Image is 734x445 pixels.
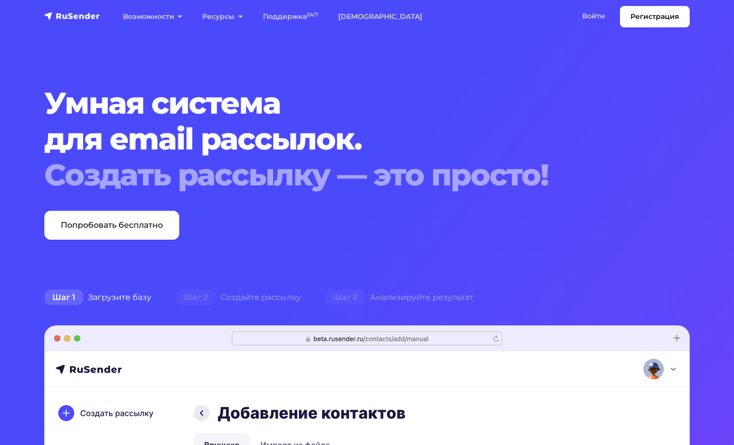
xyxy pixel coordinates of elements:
[44,11,100,21] img: RuSender
[44,290,83,305] span: Шаг 1
[44,85,635,193] h1: Умная система для email рассылок.
[175,290,216,305] span: Шаг 2
[163,288,313,307] div: Создайте рассылку
[113,6,192,27] a: Возможности
[32,288,163,307] div: Загрузите базу
[44,211,179,240] a: Попробовать бесплатно
[307,11,318,18] sup: 24/7
[44,157,635,193] div: Создать рассылку — это просто!
[253,6,328,27] a: Поддержка24/7
[620,6,690,27] a: Регистрация
[328,6,432,27] a: [DEMOGRAPHIC_DATA]
[313,288,486,307] div: Анализируйте результат
[325,290,365,305] span: Шаг 3
[572,6,615,26] a: Войти
[192,6,252,27] a: Ресурсы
